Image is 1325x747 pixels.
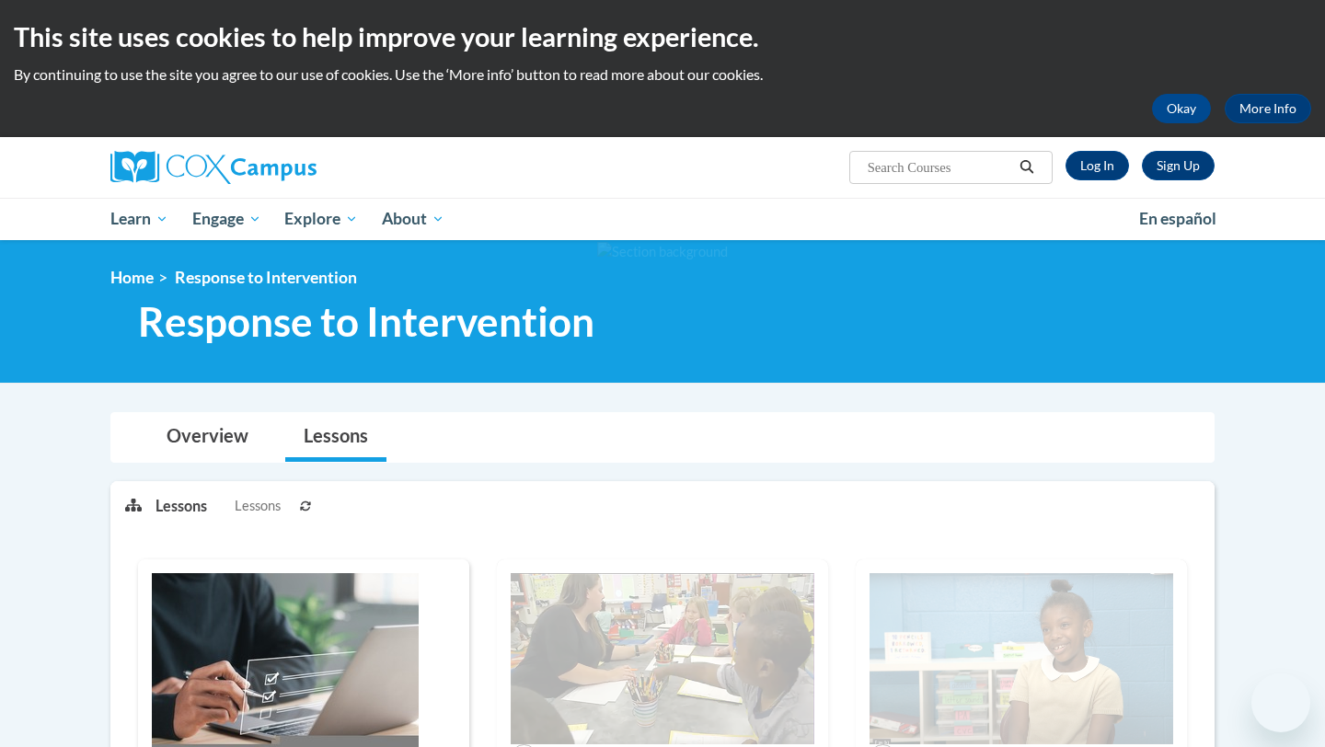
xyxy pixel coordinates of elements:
[272,198,370,240] a: Explore
[382,208,444,230] span: About
[235,496,281,516] span: Lessons
[1142,151,1215,180] a: Register
[110,268,154,287] a: Home
[192,208,261,230] span: Engage
[98,198,180,240] a: Learn
[138,297,594,346] span: Response to Intervention
[1139,209,1216,228] span: En español
[370,198,456,240] a: About
[284,208,358,230] span: Explore
[1152,94,1211,123] button: Okay
[511,573,814,744] img: Course Image
[83,198,1242,240] div: Main menu
[1013,156,1041,178] button: Search
[1127,200,1228,238] a: En español
[110,208,168,230] span: Learn
[156,496,207,516] p: Lessons
[148,413,267,462] a: Overview
[1251,673,1310,732] iframe: Button to launch messaging window
[14,64,1311,85] p: By continuing to use the site you agree to our use of cookies. Use the ‘More info’ button to read...
[870,573,1173,744] img: Course Image
[110,151,317,184] img: Cox Campus
[175,268,357,287] span: Response to Intervention
[1066,151,1129,180] a: Log In
[866,156,1013,178] input: Search Courses
[110,151,460,184] a: Cox Campus
[14,18,1311,55] h2: This site uses cookies to help improve your learning experience.
[285,413,386,462] a: Lessons
[180,198,273,240] a: Engage
[597,242,728,262] img: Section background
[1225,94,1311,123] a: More Info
